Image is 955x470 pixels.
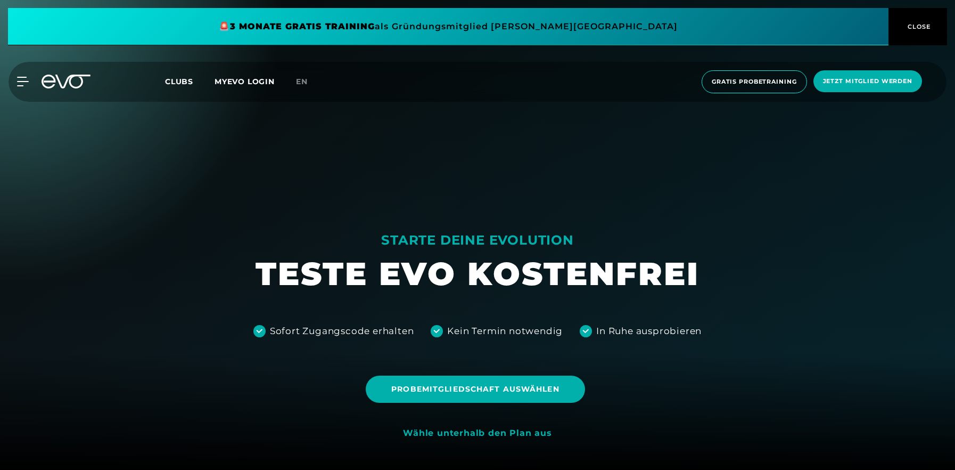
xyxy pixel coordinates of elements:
a: Gratis Probetraining [698,70,810,93]
h1: TESTE EVO KOSTENFREI [256,253,699,295]
span: Probemitgliedschaft auswählen [391,384,559,395]
span: en [296,77,308,86]
a: en [296,76,320,88]
div: In Ruhe ausprobieren [596,325,702,338]
a: Clubs [165,76,215,86]
span: Jetzt Mitglied werden [823,77,912,86]
a: Jetzt Mitglied werden [810,70,925,93]
span: CLOSE [905,22,931,31]
a: MYEVO LOGIN [215,77,275,86]
a: Probemitgliedschaft auswählen [366,368,589,411]
div: Sofort Zugangscode erhalten [270,325,414,338]
div: Kein Termin notwendig [447,325,563,338]
button: CLOSE [888,8,947,45]
span: Clubs [165,77,193,86]
div: STARTE DEINE EVOLUTION [256,232,699,249]
span: Gratis Probetraining [712,77,797,86]
div: Wähle unterhalb den Plan aus [403,428,551,439]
